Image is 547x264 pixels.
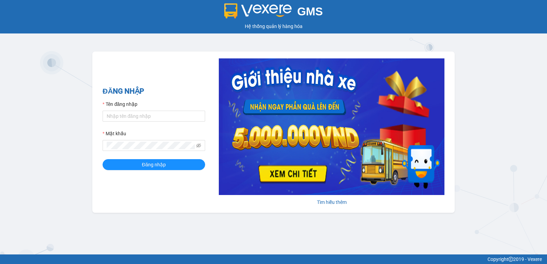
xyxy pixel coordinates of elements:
input: Tên đăng nhập [103,111,205,122]
div: Copyright 2019 - Vexere [5,255,542,263]
span: eye-invisible [196,143,201,148]
div: Hệ thống quản lý hàng hóa [2,23,545,30]
img: logo 2 [224,3,292,18]
a: GMS [224,10,323,16]
label: Mật khẩu [103,130,126,137]
span: copyright [508,257,513,262]
span: Đăng nhập [142,161,166,168]
button: Đăng nhập [103,159,205,170]
input: Mật khẩu [107,142,195,149]
label: Tên đăng nhập [103,100,137,108]
img: banner-0 [219,58,444,195]
span: GMS [297,5,323,18]
div: Tìm hiểu thêm [219,198,444,206]
h2: ĐĂNG NHẬP [103,86,205,97]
